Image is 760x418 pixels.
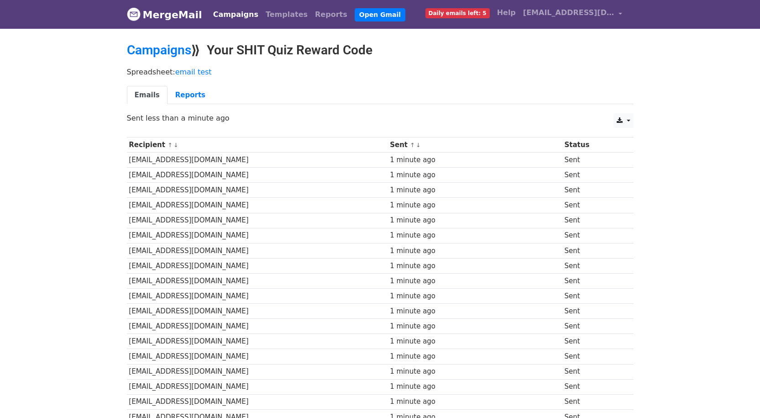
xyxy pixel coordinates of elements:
[127,42,634,58] h2: ⟫ Your SHIT Quiz Reward Code
[562,304,624,319] td: Sent
[127,364,388,379] td: [EMAIL_ADDRESS][DOMAIN_NAME]
[422,4,493,22] a: Daily emails left: 5
[390,351,560,362] div: 1 minute ago
[127,258,388,273] td: [EMAIL_ADDRESS][DOMAIN_NAME]
[127,213,388,228] td: [EMAIL_ADDRESS][DOMAIN_NAME]
[390,170,560,180] div: 1 minute ago
[127,379,388,394] td: [EMAIL_ADDRESS][DOMAIN_NAME]
[262,5,311,24] a: Templates
[562,228,624,243] td: Sent
[173,142,178,148] a: ↓
[562,289,624,304] td: Sent
[127,113,634,123] p: Sent less than a minute ago
[127,394,388,409] td: [EMAIL_ADDRESS][DOMAIN_NAME]
[127,198,388,213] td: [EMAIL_ADDRESS][DOMAIN_NAME]
[127,86,168,105] a: Emails
[562,334,624,349] td: Sent
[390,381,560,392] div: 1 minute ago
[562,273,624,288] td: Sent
[127,42,191,58] a: Campaigns
[562,243,624,258] td: Sent
[562,379,624,394] td: Sent
[390,246,560,256] div: 1 minute ago
[562,364,624,379] td: Sent
[562,183,624,198] td: Sent
[390,336,560,347] div: 1 minute ago
[311,5,351,24] a: Reports
[210,5,262,24] a: Campaigns
[127,289,388,304] td: [EMAIL_ADDRESS][DOMAIN_NAME]
[410,142,415,148] a: ↑
[390,215,560,226] div: 1 minute ago
[562,394,624,409] td: Sent
[425,8,490,18] span: Daily emails left: 5
[127,7,141,21] img: MergeMail logo
[390,276,560,286] div: 1 minute ago
[127,5,202,24] a: MergeMail
[562,168,624,183] td: Sent
[562,198,624,213] td: Sent
[127,67,634,77] p: Spreadsheet:
[562,258,624,273] td: Sent
[127,228,388,243] td: [EMAIL_ADDRESS][DOMAIN_NAME]
[523,7,614,18] span: [EMAIL_ADDRESS][DOMAIN_NAME]
[390,200,560,211] div: 1 minute ago
[355,8,405,21] a: Open Gmail
[127,349,388,364] td: [EMAIL_ADDRESS][DOMAIN_NAME]
[390,321,560,332] div: 1 minute ago
[127,243,388,258] td: [EMAIL_ADDRESS][DOMAIN_NAME]
[562,213,624,228] td: Sent
[390,306,560,317] div: 1 minute ago
[493,4,519,22] a: Help
[390,291,560,302] div: 1 minute ago
[175,68,212,76] a: email test
[127,138,388,153] th: Recipient
[168,142,173,148] a: ↑
[168,86,213,105] a: Reports
[127,183,388,198] td: [EMAIL_ADDRESS][DOMAIN_NAME]
[562,153,624,168] td: Sent
[127,153,388,168] td: [EMAIL_ADDRESS][DOMAIN_NAME]
[388,138,562,153] th: Sent
[562,319,624,334] td: Sent
[390,366,560,377] div: 1 minute ago
[127,273,388,288] td: [EMAIL_ADDRESS][DOMAIN_NAME]
[127,334,388,349] td: [EMAIL_ADDRESS][DOMAIN_NAME]
[390,185,560,196] div: 1 minute ago
[390,230,560,241] div: 1 minute ago
[390,155,560,165] div: 1 minute ago
[127,319,388,334] td: [EMAIL_ADDRESS][DOMAIN_NAME]
[562,138,624,153] th: Status
[519,4,626,25] a: [EMAIL_ADDRESS][DOMAIN_NAME]
[127,304,388,319] td: [EMAIL_ADDRESS][DOMAIN_NAME]
[416,142,421,148] a: ↓
[390,261,560,271] div: 1 minute ago
[562,349,624,364] td: Sent
[127,168,388,183] td: [EMAIL_ADDRESS][DOMAIN_NAME]
[390,397,560,407] div: 1 minute ago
